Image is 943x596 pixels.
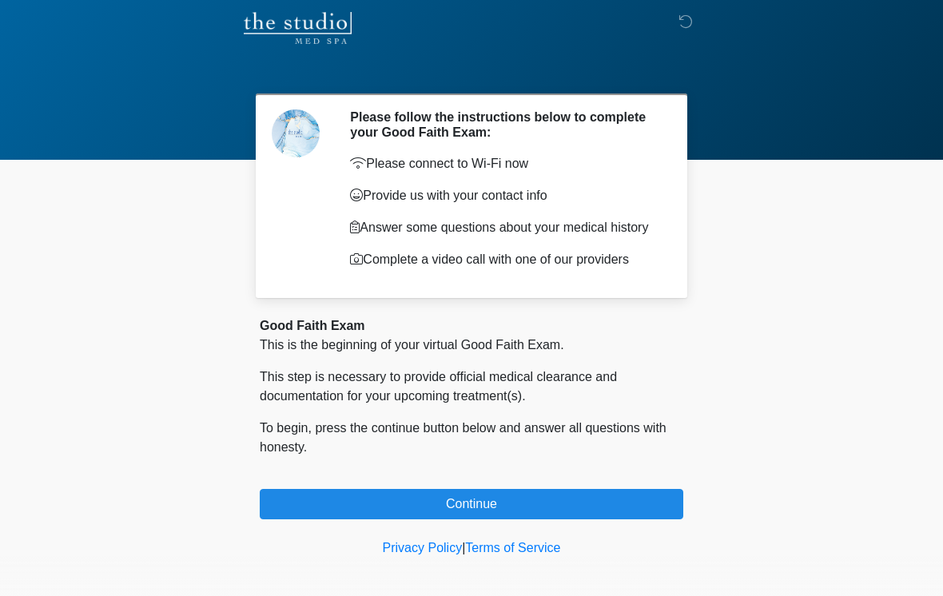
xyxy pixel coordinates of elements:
p: To begin, press the continue button below and answer all questions with honesty. [260,419,683,457]
p: This step is necessary to provide official medical clearance and documentation for your upcoming ... [260,368,683,406]
img: The Studio Med Spa Logo [244,12,352,44]
p: Please connect to Wi-Fi now [350,154,659,173]
p: Complete a video call with one of our providers [350,250,659,269]
a: Privacy Policy [383,541,463,554]
a: Terms of Service [465,541,560,554]
h2: Please follow the instructions below to complete your Good Faith Exam: [350,109,659,140]
button: Continue [260,489,683,519]
a: | [462,541,465,554]
div: Good Faith Exam [260,316,683,336]
img: Agent Avatar [272,109,320,157]
p: Answer some questions about your medical history [350,218,659,237]
p: This is the beginning of your virtual Good Faith Exam. [260,336,683,355]
p: Provide us with your contact info [350,186,659,205]
h1: ‎ ‎ [248,58,695,87]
